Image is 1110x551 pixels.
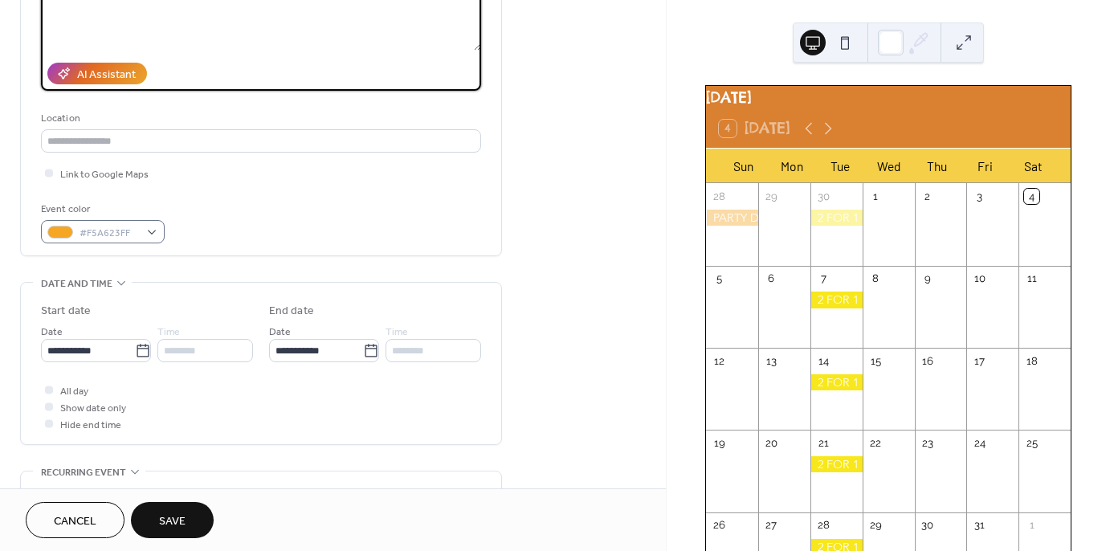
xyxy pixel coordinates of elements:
div: 4 [1024,189,1039,203]
span: #F5A623FF [80,225,139,242]
div: Thu [912,149,961,183]
div: 25 [1024,436,1039,451]
div: 14 [816,353,830,368]
span: Save [159,513,186,530]
div: Sat [1010,149,1058,183]
button: Save [131,502,214,538]
div: 8 [868,271,883,286]
span: Date and time [41,275,112,292]
div: 29 [868,518,883,533]
span: Time [157,324,180,341]
div: 2 [920,189,935,203]
div: 13 [764,353,778,368]
div: 18 [1024,353,1039,368]
div: 10 [973,271,987,286]
div: 20 [764,436,778,451]
div: 19 [712,436,726,451]
div: 5 [712,271,726,286]
button: AI Assistant [47,63,147,84]
div: PARTY DAY [706,210,758,226]
div: Fri [961,149,1009,183]
div: Event color [41,201,161,218]
div: Location [41,110,478,127]
div: 6 [764,271,778,286]
div: 11 [1024,271,1039,286]
span: Date [41,324,63,341]
div: End date [269,303,314,320]
div: 3 [973,189,987,203]
div: Sun [719,149,767,183]
span: Hide end time [60,417,121,434]
span: Show date only [60,400,126,417]
span: Time [386,324,408,341]
div: 1 [868,189,883,203]
div: 22 [868,436,883,451]
div: 17 [973,353,987,368]
div: 7 [816,271,830,286]
div: 28 [712,189,726,203]
span: All day [60,383,88,400]
div: 24 [973,436,987,451]
div: 15 [868,353,883,368]
div: 1 [1024,518,1039,533]
div: 21 [816,436,830,451]
span: Date [269,324,291,341]
div: 2 FOR 1 STUDIO FEES [810,374,863,390]
div: 23 [920,436,935,451]
div: 12 [712,353,726,368]
div: AI Assistant [77,67,136,84]
div: 2 FOR 1 STUDIO FEES [810,210,863,226]
div: 27 [764,518,778,533]
div: 31 [973,518,987,533]
div: 9 [920,271,935,286]
div: 28 [816,518,830,533]
div: Start date [41,303,91,320]
div: [DATE] [706,86,1071,109]
div: Wed [864,149,912,183]
div: 16 [920,353,935,368]
div: Tue [816,149,864,183]
div: 2 FOR 1 STUDIO FEES [810,456,863,472]
div: 30 [920,518,935,533]
div: Mon [767,149,815,183]
div: 26 [712,518,726,533]
div: 30 [816,189,830,203]
span: Link to Google Maps [60,166,149,183]
div: 29 [764,189,778,203]
div: 2 FOR 1 STUDIO FEES [810,292,863,308]
span: Cancel [54,513,96,530]
span: Recurring event [41,464,126,481]
button: Cancel [26,502,124,538]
